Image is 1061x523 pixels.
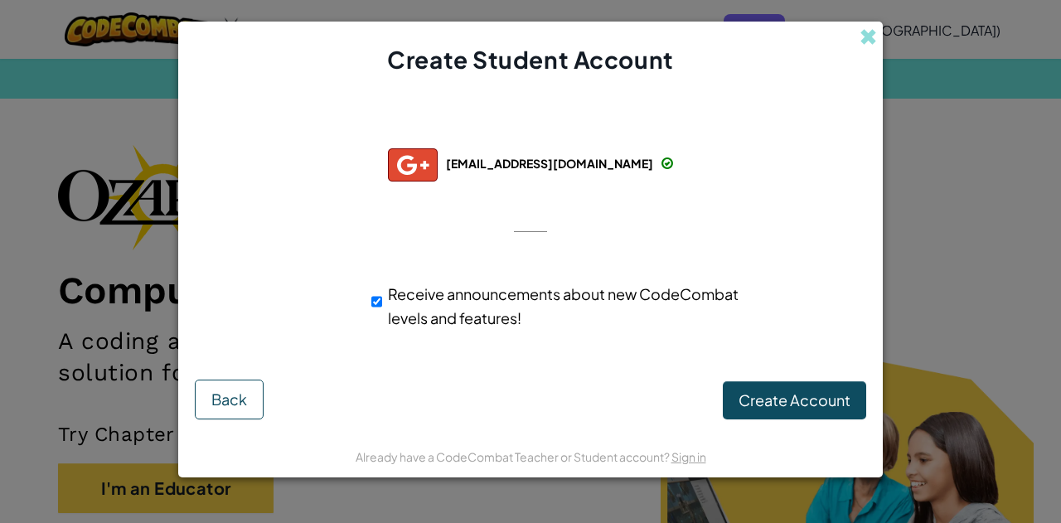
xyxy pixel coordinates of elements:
img: gplus_small.png [388,148,438,182]
span: Already have a CodeCombat Teacher or Student account? [356,449,671,464]
a: Sign in [671,449,706,464]
input: Receive announcements about new CodeCombat levels and features! [371,285,382,318]
span: Create Account [739,390,850,409]
span: Receive announcements about new CodeCombat levels and features! [388,284,739,327]
span: Back [211,390,247,409]
span: Successfully connected with: [395,118,666,137]
button: Back [195,380,264,419]
button: Create Account [723,381,866,419]
span: Create Student Account [387,45,673,74]
span: [EMAIL_ADDRESS][DOMAIN_NAME] [446,156,653,171]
